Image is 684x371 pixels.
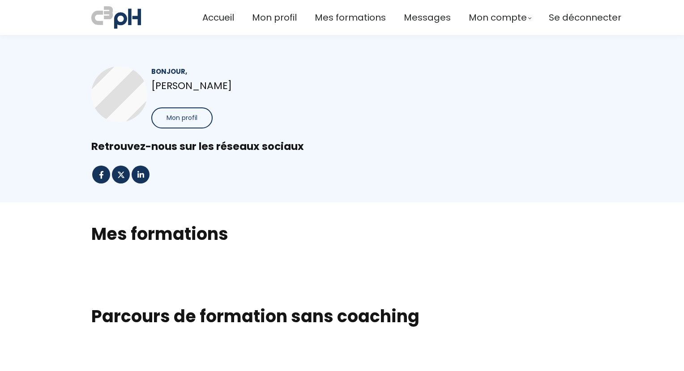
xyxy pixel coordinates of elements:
[469,10,527,25] span: Mon compte
[252,10,297,25] a: Mon profil
[91,306,593,327] h1: Parcours de formation sans coaching
[91,222,593,245] h2: Mes formations
[167,113,197,123] span: Mon profil
[549,10,621,25] a: Se déconnecter
[91,140,593,154] div: Retrouvez-nous sur les réseaux sociaux
[91,4,141,30] img: a70bc7685e0efc0bd0b04b3506828469.jpeg
[202,10,234,25] a: Accueil
[315,10,386,25] a: Mes formations
[151,78,327,94] p: [PERSON_NAME]
[151,66,327,77] div: Bonjour,
[151,107,213,128] button: Mon profil
[404,10,451,25] a: Messages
